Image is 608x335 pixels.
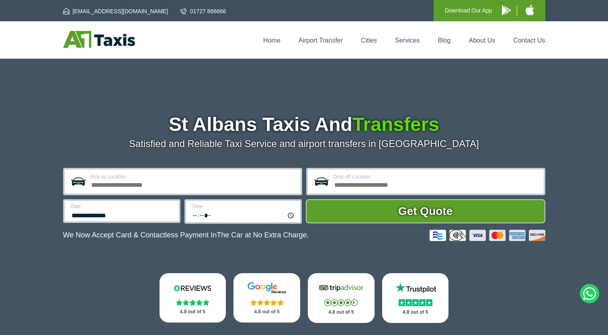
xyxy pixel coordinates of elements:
a: Blog [438,37,450,44]
p: We Now Accept Card & Contactless Payment In [63,231,309,239]
img: A1 Taxis iPhone App [526,5,534,15]
p: Download Our App [445,6,492,16]
h1: St Albans Taxis And [63,115,545,134]
img: Stars [176,299,209,306]
img: Trustpilot [391,282,440,294]
a: Tripadvisor Stars 4.8 out of 5 [308,273,375,323]
label: Date [71,204,174,209]
label: Drop-off Location [334,174,539,179]
p: 4.8 out of 5 [168,307,217,317]
a: Services [395,37,420,44]
img: Google [243,282,291,294]
img: Stars [324,299,358,306]
span: Transfers [352,114,439,135]
img: Reviews.io [168,282,217,294]
a: Home [263,37,280,44]
a: Trustpilot Stars 4.8 out of 5 [382,273,449,323]
a: Reviews.io Stars 4.8 out of 5 [160,273,226,323]
a: About Us [469,37,495,44]
p: 4.8 out of 5 [391,307,440,317]
img: Stars [250,299,284,306]
img: Tripadvisor [317,282,365,294]
p: Satisfied and Reliable Taxi Service and airport transfers in [GEOGRAPHIC_DATA] [63,138,545,149]
p: 4.8 out of 5 [242,307,291,317]
a: Google Stars 4.8 out of 5 [233,273,300,323]
p: 4.8 out of 5 [317,307,366,317]
a: Airport Transfer [299,37,343,44]
img: A1 Taxis Android App [502,5,511,15]
button: Get Quote [306,199,545,223]
img: Stars [399,299,432,306]
img: Credit And Debit Cards [430,230,545,241]
a: 01727 866666 [180,7,226,15]
label: Pick-up Location [90,174,296,179]
a: Contact Us [513,37,545,44]
span: The Car at No Extra Charge. [217,231,309,239]
a: [EMAIL_ADDRESS][DOMAIN_NAME] [63,7,168,15]
label: Time [192,204,295,209]
a: Cities [361,37,377,44]
img: A1 Taxis St Albans LTD [63,31,135,48]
